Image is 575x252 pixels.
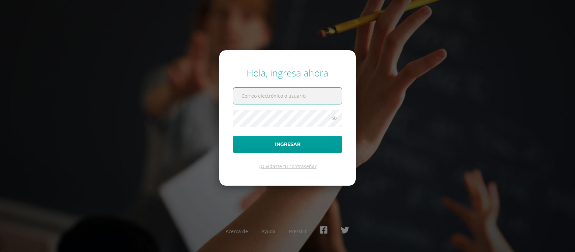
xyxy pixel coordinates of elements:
a: Presskit [289,228,307,234]
div: Hola, ingresa ahora [233,66,342,79]
a: Ayuda [261,228,276,234]
a: ¿Olvidaste tu contraseña? [259,163,317,169]
a: Acerca de [226,228,248,234]
input: Correo electrónico o usuario [233,88,342,104]
button: Ingresar [233,136,342,153]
